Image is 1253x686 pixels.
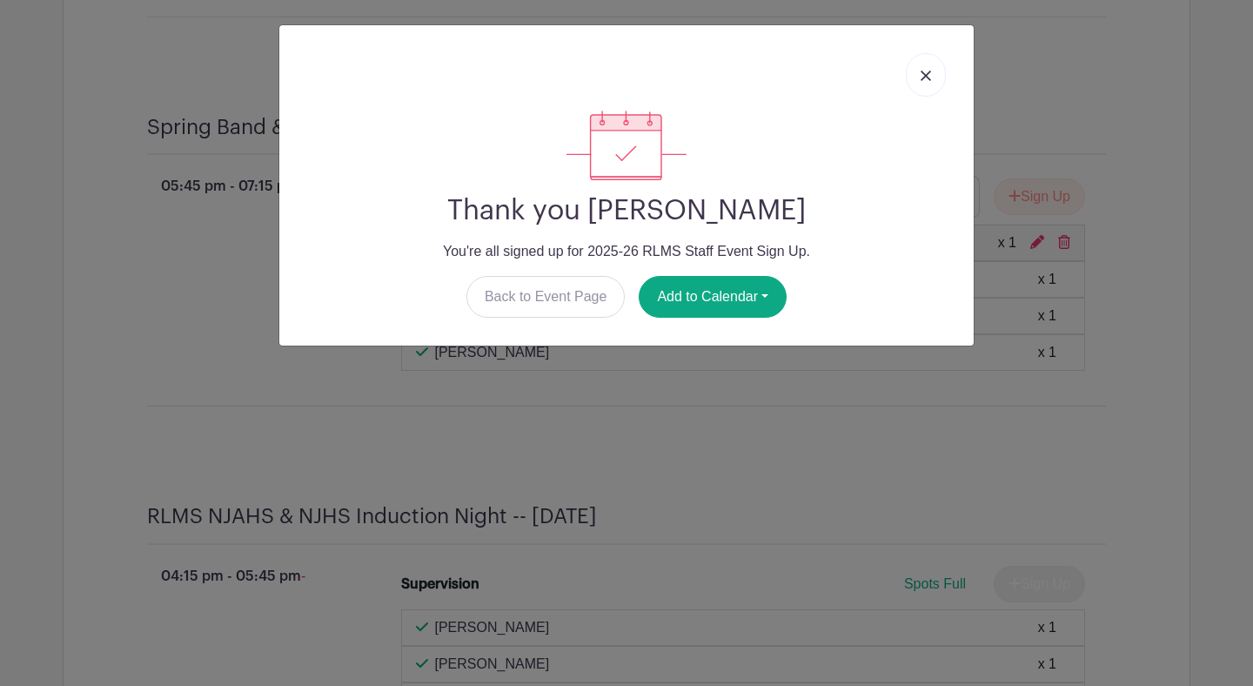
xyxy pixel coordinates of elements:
[921,71,931,81] img: close_button-5f87c8562297e5c2d7936805f587ecaba9071eb48480494691a3f1689db116b3.svg
[639,276,787,318] button: Add to Calendar
[293,194,960,227] h2: Thank you [PERSON_NAME]
[566,111,687,180] img: signup_complete-c468d5dda3e2740ee63a24cb0ba0d3ce5d8a4ecd24259e683200fb1569d990c8.svg
[293,241,960,262] p: You're all signed up for 2025-26 RLMS Staff Event Sign Up.
[466,276,626,318] a: Back to Event Page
